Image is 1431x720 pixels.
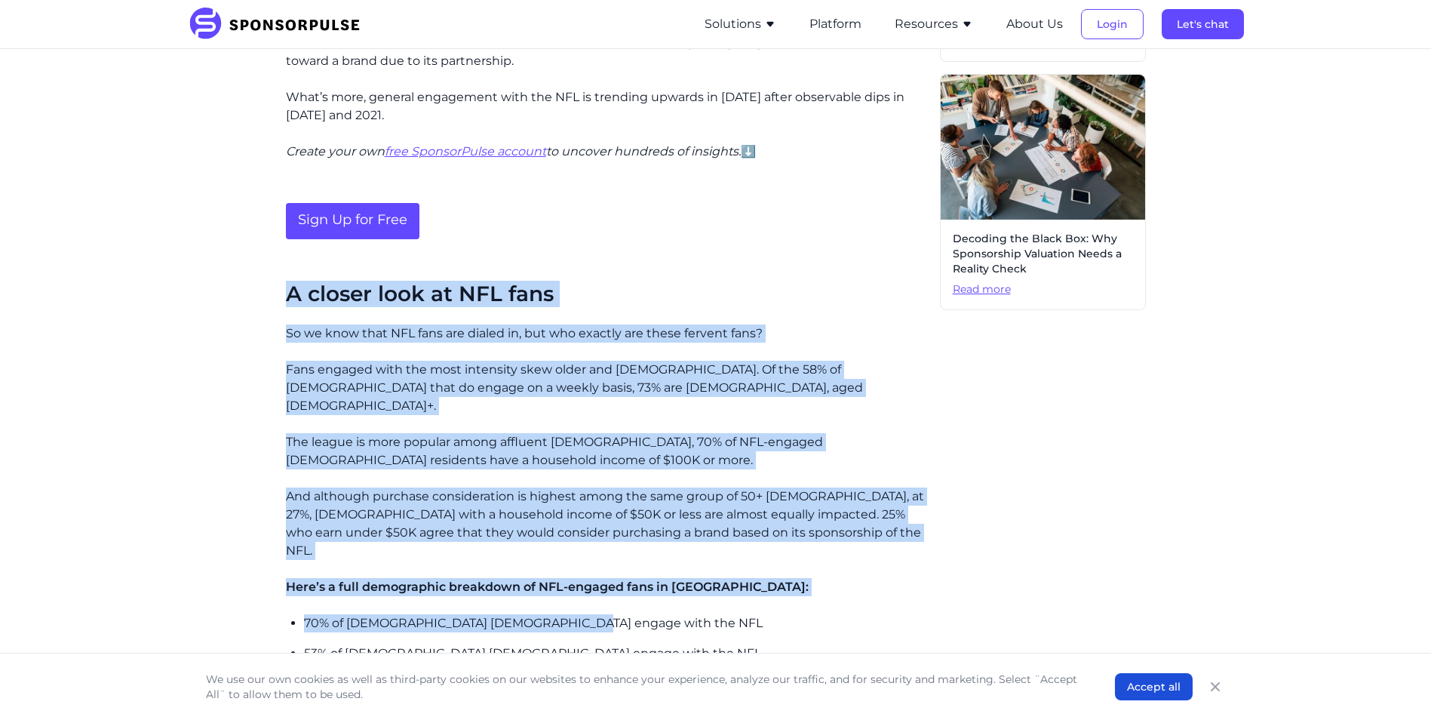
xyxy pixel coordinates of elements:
[1162,17,1244,31] a: Let's chat
[1006,17,1063,31] a: About Us
[1115,673,1193,700] button: Accept all
[286,433,928,469] p: The league is more popular among affluent [DEMOGRAPHIC_DATA], 70% of NFL-engaged [DEMOGRAPHIC_DAT...
[286,143,928,161] p: ⬇️
[809,17,861,31] a: Platform
[1081,17,1144,31] a: Login
[546,144,741,158] i: to uncover hundreds of insights.
[385,144,546,158] a: free SponsorPulse account
[286,282,928,307] h2: A closer look at NFL fans
[286,88,928,125] p: What’s more, general engagement with the NFL is trending upwards in [DATE] after observable dips ...
[941,75,1145,220] img: Getty images courtesy of Unsplash
[1356,648,1431,720] iframe: Chat Widget
[286,203,419,239] a: Sign Up for Free
[895,15,973,33] button: Resources
[286,325,928,343] p: So we know that NFL fans are dialed in, but who exactly are these fervent fans?
[809,15,861,33] button: Platform
[286,580,809,594] span: Here’s a full demographic breakdown of NFL-engaged fans in [GEOGRAPHIC_DATA]:
[953,232,1133,276] span: Decoding the Black Box: Why Sponsorship Valuation Needs a Reality Check
[188,8,371,41] img: SponsorPulse
[1162,9,1244,39] button: Let's chat
[304,645,928,663] p: 53% of [DEMOGRAPHIC_DATA] [DEMOGRAPHIC_DATA] engage with the NFL
[940,74,1146,309] a: Decoding the Black Box: Why Sponsorship Valuation Needs a Reality CheckRead more
[286,361,928,415] p: Fans engaged with the most intensity skew older and [DEMOGRAPHIC_DATA]. Of the 58% of [DEMOGRAPHI...
[304,614,928,632] p: 70% of [DEMOGRAPHIC_DATA] [DEMOGRAPHIC_DATA] engage with the NFL
[1205,676,1226,697] button: Close
[1006,15,1063,33] button: About Us
[206,672,1085,702] p: We use our own cookies as well as third-party cookies on our websites to enhance your experience,...
[705,15,776,33] button: Solutions
[1081,9,1144,39] button: Login
[286,144,385,158] i: Create your own
[286,488,928,560] p: And although purchase consideration is highest among the same group of 50+ [DEMOGRAPHIC_DATA], at...
[953,282,1133,297] span: Read more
